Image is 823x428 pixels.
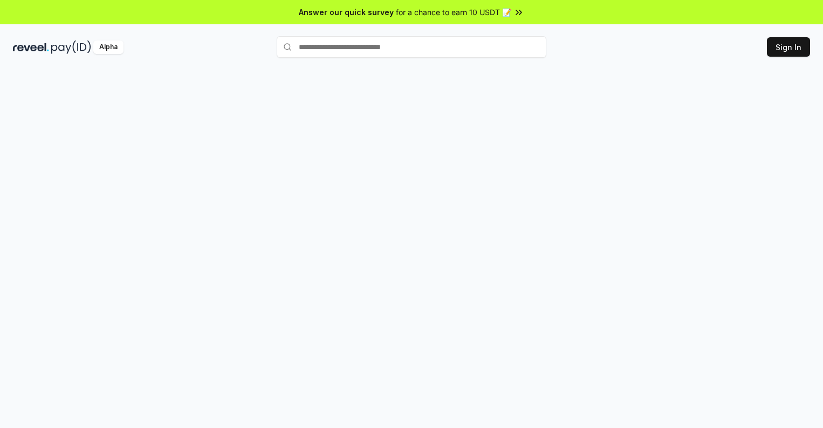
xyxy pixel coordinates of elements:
[51,40,91,54] img: pay_id
[767,37,810,57] button: Sign In
[93,40,124,54] div: Alpha
[13,40,49,54] img: reveel_dark
[396,6,511,18] span: for a chance to earn 10 USDT 📝
[299,6,394,18] span: Answer our quick survey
